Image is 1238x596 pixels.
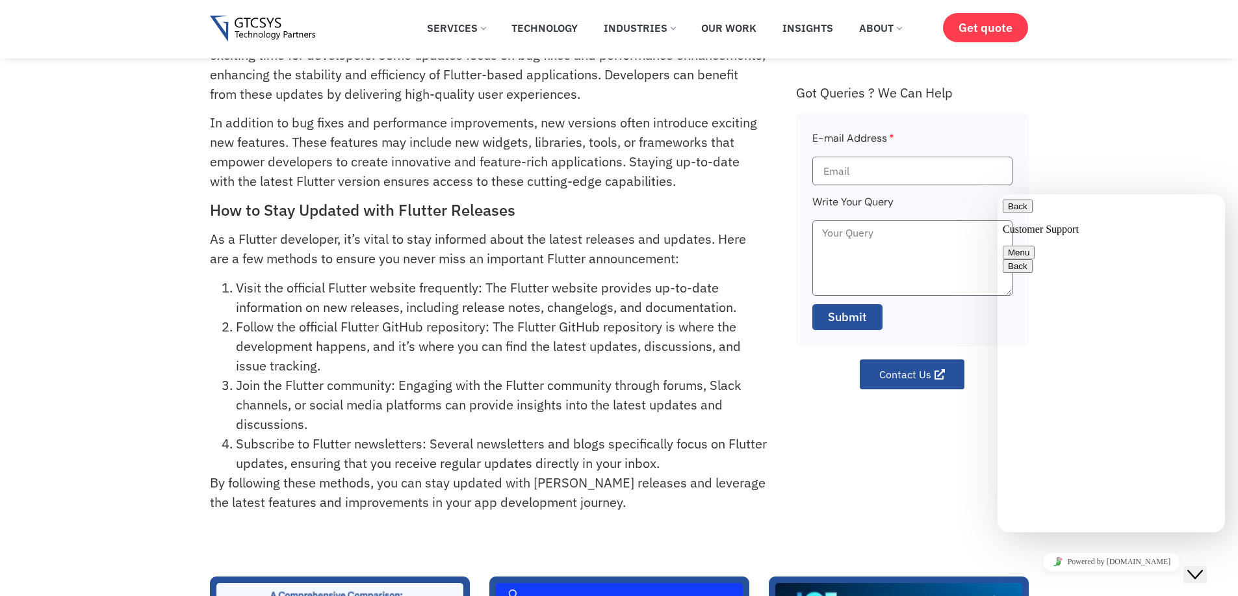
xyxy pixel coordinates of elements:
[998,547,1225,577] iframe: chat widget
[236,317,767,376] li: Follow the official Flutter GitHub repository: The Flutter GitHub repository is where the develop...
[998,194,1225,532] iframe: chat widget
[236,278,767,317] li: Visit the official Flutter website frequently: The Flutter website provides up-to-date informatio...
[812,304,883,330] button: Submit
[879,369,931,380] span: Contact Us
[236,434,767,473] li: Subscribe to Flutter newsletters: Several newsletters and blogs specifically focus on Flutter upd...
[210,16,316,42] img: Gtcsys logo
[210,229,767,268] p: As a Flutter developer, it’s vital to stay informed about the latest releases and updates. Here a...
[210,26,767,104] p: Each new release of Flutter brings various improvements and new features, making it an exciting t...
[236,376,767,434] li: Join the Flutter community: Engaging with the Flutter community through forums, Slack channels, o...
[849,14,911,42] a: About
[502,14,587,42] a: Technology
[773,14,843,42] a: Insights
[210,201,767,220] h2: How to Stay Updated with Flutter Releases
[860,359,964,389] a: Contact Us
[812,130,1012,339] form: Faq Form
[417,14,495,42] a: Services
[828,309,867,326] span: Submit
[210,113,767,191] p: In addition to bug fixes and performance improvements, new versions often introduce exciting new ...
[210,473,767,512] p: By following these methods, you can stay updated with [PERSON_NAME] releases and leverage the lat...
[796,84,1029,101] div: Got Queries ? We Can Help
[812,130,894,157] label: E-mail Address
[812,194,894,220] label: Write Your Query
[943,13,1028,42] a: Get quote
[691,14,766,42] a: Our Work
[812,157,1012,185] input: Email
[594,14,685,42] a: Industries
[959,21,1012,34] span: Get quote
[1183,544,1225,583] iframe: chat widget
